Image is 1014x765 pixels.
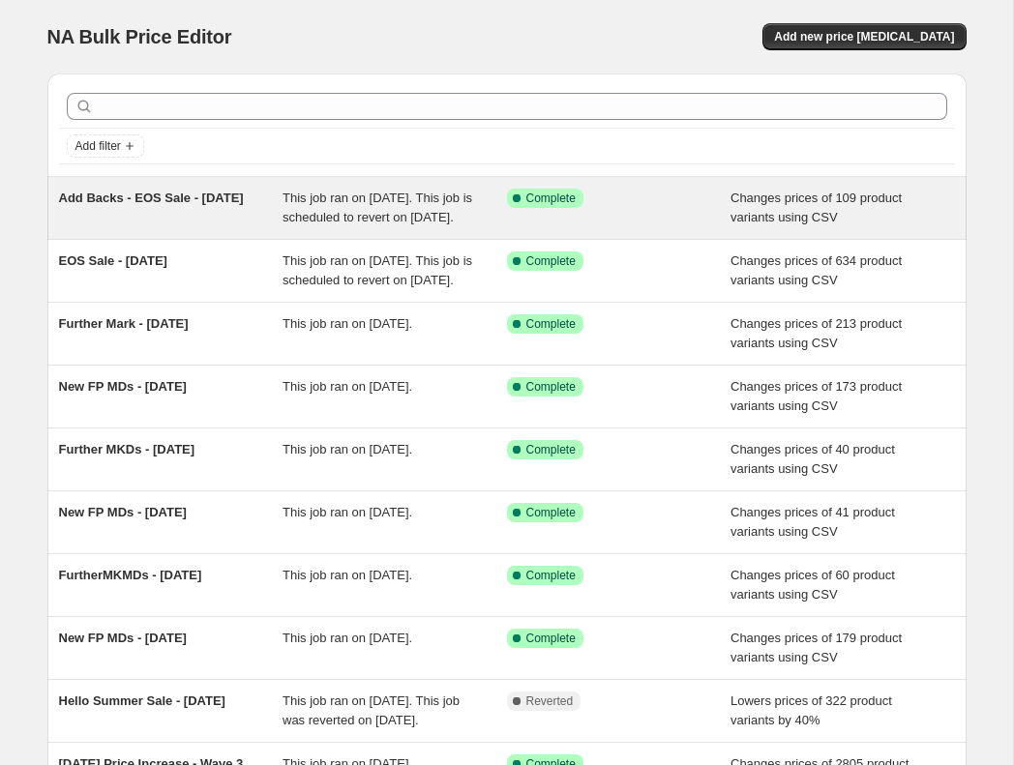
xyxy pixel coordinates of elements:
[59,316,189,331] span: Further Mark - [DATE]
[526,568,576,583] span: Complete
[731,191,902,224] span: Changes prices of 109 product variants using CSV
[731,442,895,476] span: Changes prices of 40 product variants using CSV
[526,253,576,269] span: Complete
[526,631,576,646] span: Complete
[731,379,902,413] span: Changes prices of 173 product variants using CSV
[59,253,167,268] span: EOS Sale - [DATE]
[59,442,195,456] span: Further MKDs - [DATE]
[283,568,412,582] span: This job ran on [DATE].
[59,568,202,582] span: FurtherMKMDs - [DATE]
[526,442,576,457] span: Complete
[526,505,576,520] span: Complete
[75,138,121,154] span: Add filter
[526,379,576,395] span: Complete
[762,23,966,50] button: Add new price [MEDICAL_DATA]
[731,253,902,287] span: Changes prices of 634 product variants using CSV
[731,568,895,602] span: Changes prices of 60 product variants using CSV
[283,253,472,287] span: This job ran on [DATE]. This job is scheduled to revert on [DATE].
[59,693,225,708] span: Hello Summer Sale - [DATE]
[283,191,472,224] span: This job ran on [DATE]. This job is scheduled to revert on [DATE].
[526,316,576,332] span: Complete
[283,442,412,456] span: This job ran on [DATE].
[526,693,574,709] span: Reverted
[59,631,187,645] span: New FP MDs - [DATE]
[59,191,244,205] span: Add Backs - EOS Sale - [DATE]
[731,505,895,539] span: Changes prices of 41 product variants using CSV
[47,26,232,47] span: NA Bulk Price Editor
[774,29,954,44] span: Add new price [MEDICAL_DATA]
[59,379,187,394] span: New FP MDs - [DATE]
[731,693,892,727] span: Lowers prices of 322 product variants by 40%
[526,191,576,206] span: Complete
[283,379,412,394] span: This job ran on [DATE].
[731,631,902,664] span: Changes prices of 179 product variants using CSV
[731,316,902,350] span: Changes prices of 213 product variants using CSV
[67,134,144,158] button: Add filter
[59,505,187,519] span: New FP MDs - [DATE]
[283,693,460,727] span: This job ran on [DATE]. This job was reverted on [DATE].
[283,631,412,645] span: This job ran on [DATE].
[283,505,412,519] span: This job ran on [DATE].
[283,316,412,331] span: This job ran on [DATE].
